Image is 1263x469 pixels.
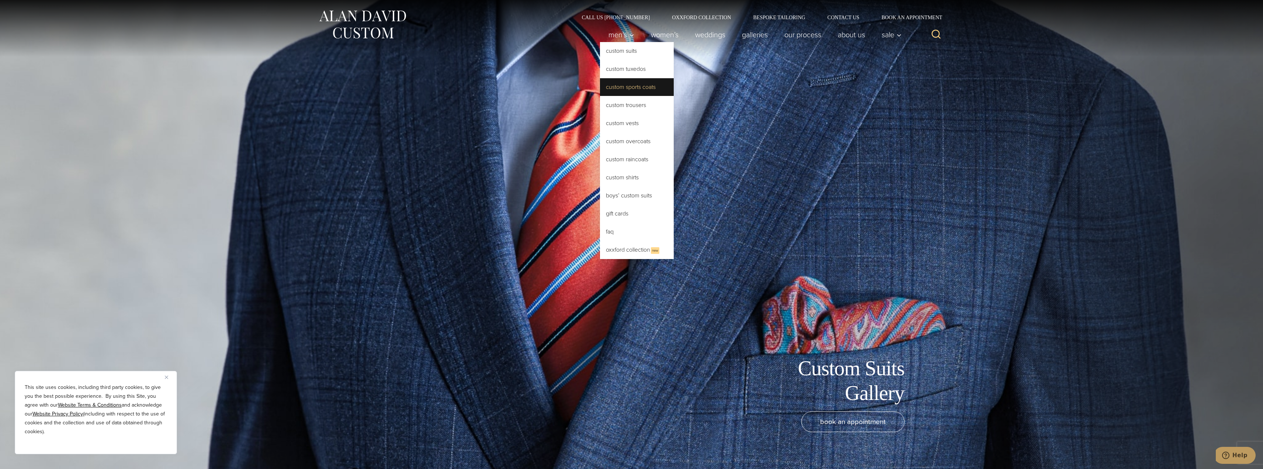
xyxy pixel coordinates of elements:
[661,15,742,20] a: Oxxford Collection
[873,27,905,42] button: Sale sub menu toggle
[651,247,659,254] span: New
[600,223,674,241] a: FAQ
[600,205,674,223] a: Gift Cards
[600,132,674,150] a: Custom Overcoats
[927,26,945,44] button: View Search Form
[600,60,674,78] a: Custom Tuxedos
[165,373,174,382] button: Close
[642,27,687,42] a: Women’s
[600,78,674,96] a: Custom Sports Coats
[816,15,871,20] a: Contact Us
[32,410,83,418] a: Website Privacy Policy
[600,42,674,60] a: Custom Suits
[600,241,674,259] a: Oxxford CollectionNew
[58,401,122,409] a: Website Terms & Conditions
[870,15,945,20] a: Book an Appointment
[318,8,407,41] img: Alan David Custom
[600,169,674,186] a: Custom Shirts
[25,383,167,436] p: This site uses cookies, including third party cookies, to give you the best possible experience. ...
[600,187,674,204] a: Boys’ Custom Suits
[687,27,733,42] a: weddings
[829,27,873,42] a: About Us
[1216,447,1256,465] iframe: Opens a widget where you can chat to one of our agents
[600,114,674,132] a: Custom Vests
[733,27,776,42] a: Galleries
[600,96,674,114] a: Custom Trousers
[820,416,886,427] span: book an appointment
[776,27,829,42] a: Our Process
[571,15,945,20] nav: Secondary Navigation
[742,15,816,20] a: Bespoke Tailoring
[600,27,905,42] nav: Primary Navigation
[739,356,905,406] h1: Custom Suits Gallery
[600,151,674,168] a: Custom Raincoats
[165,376,168,379] img: Close
[801,411,905,432] a: book an appointment
[571,15,661,20] a: Call Us [PHONE_NUMBER]
[600,27,642,42] button: Men’s sub menu toggle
